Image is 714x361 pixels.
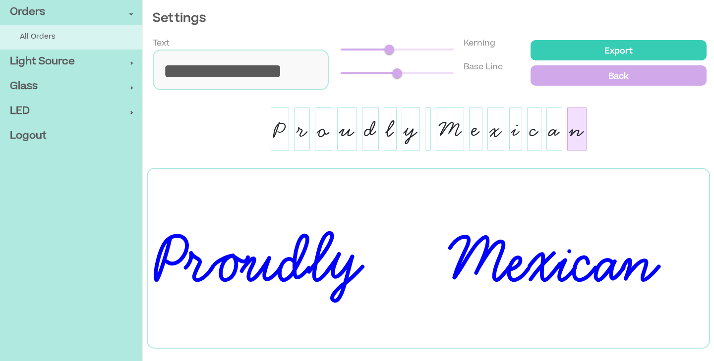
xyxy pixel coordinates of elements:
button: Back [531,65,707,86]
span: Logout [10,129,132,144]
span: All Orders [20,32,132,43]
div: l [384,107,397,151]
div: i [509,107,522,151]
p: Back [536,68,701,83]
div: r [294,107,310,151]
div: e [469,107,482,151]
div: y [402,107,420,151]
div: n [567,107,587,151]
label: Kerning [464,38,495,50]
p: Settings [153,10,704,28]
span: Orders [10,5,130,20]
div: P [271,107,289,151]
div: x [487,107,504,151]
div: d [362,107,379,151]
span: Light Source [10,54,130,69]
span: LED [10,104,130,119]
button: Export [531,40,707,60]
p: Export [536,43,701,57]
label: Text [153,38,170,50]
div: u [337,107,357,151]
div: c [527,107,541,151]
span: Glass [10,79,130,94]
div: o [315,107,332,151]
div: M [436,107,464,151]
label: Base Line [464,61,503,73]
div: a [546,107,562,151]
